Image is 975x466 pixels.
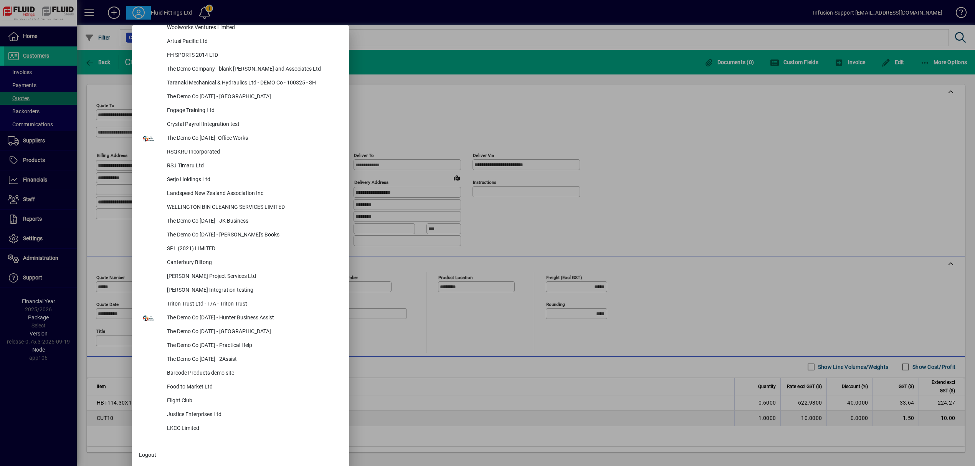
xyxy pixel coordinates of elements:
[136,228,345,242] button: The Demo Co [DATE] - [PERSON_NAME]'s Books
[136,90,345,104] button: The Demo Co [DATE] - [GEOGRAPHIC_DATA]
[161,242,345,256] div: SPL (2021) LIMITED
[136,367,345,380] button: Barcode Products demo site
[161,201,345,215] div: WELLINGTON BIN CLEANING SERVICES LIMITED
[161,35,345,49] div: Artusi Pacific Ltd
[136,339,345,353] button: The Demo Co [DATE] - Practical Help
[136,49,345,63] button: FH SPORTS 2014 LTD
[136,242,345,256] button: SPL (2021) LIMITED
[161,422,345,436] div: LKCC Limited
[136,173,345,187] button: Serjo Holdings Ltd
[136,353,345,367] button: The Demo Co [DATE] - 2Assist
[161,228,345,242] div: The Demo Co [DATE] - [PERSON_NAME]'s Books
[161,104,345,118] div: Engage Training Ltd
[136,215,345,228] button: The Demo Co [DATE] - JK Business
[136,256,345,270] button: Canterbury Biltong
[161,284,345,297] div: [PERSON_NAME] Integration testing
[161,173,345,187] div: Serjo Holdings Ltd
[136,311,345,325] button: The Demo Co [DATE] - Hunter Business Assist
[161,311,345,325] div: The Demo Co [DATE] - Hunter Business Assist
[139,451,156,459] span: Logout
[136,118,345,132] button: Crystal Payroll Integration test
[136,448,345,462] button: Logout
[161,21,345,35] div: Woolworks Ventures Limited
[136,35,345,49] button: Artusi Pacific Ltd
[161,63,345,76] div: The Demo Company - blank [PERSON_NAME] and Associates Ltd
[136,201,345,215] button: WELLINGTON BIN CLEANING SERVICES LIMITED
[161,367,345,380] div: Barcode Products demo site
[161,215,345,228] div: The Demo Co [DATE] - JK Business
[161,90,345,104] div: The Demo Co [DATE] - [GEOGRAPHIC_DATA]
[161,118,345,132] div: Crystal Payroll Integration test
[136,297,345,311] button: Triton Trust Ltd - T/A - Triton Trust
[136,187,345,201] button: Landspeed New Zealand Association Inc
[136,63,345,76] button: The Demo Company - blank [PERSON_NAME] and Associates Ltd
[136,422,345,436] button: LKCC Limited
[161,353,345,367] div: The Demo Co [DATE] - 2Assist
[161,380,345,394] div: Food to Market Ltd
[136,325,345,339] button: The Demo Co [DATE] - [GEOGRAPHIC_DATA]
[161,339,345,353] div: The Demo Co [DATE] - Practical Help
[136,408,345,422] button: Justice Enterprises Ltd
[161,325,345,339] div: The Demo Co [DATE] - [GEOGRAPHIC_DATA]
[161,132,345,145] div: The Demo Co [DATE] -Office Works
[136,394,345,408] button: Flight Club
[136,132,345,145] button: The Demo Co [DATE] -Office Works
[136,21,345,35] button: Woolworks Ventures Limited
[136,159,345,173] button: RSJ Timaru Ltd
[161,394,345,408] div: Flight Club
[136,76,345,90] button: Taranaki Mechanical & Hydraulics Ltd - DEMO Co - 100325 - SH
[136,270,345,284] button: [PERSON_NAME] Project Services Ltd
[136,145,345,159] button: RSQKRU Incorporated
[136,380,345,394] button: Food to Market Ltd
[136,104,345,118] button: Engage Training Ltd
[161,270,345,284] div: [PERSON_NAME] Project Services Ltd
[161,145,345,159] div: RSQKRU Incorporated
[161,159,345,173] div: RSJ Timaru Ltd
[161,76,345,90] div: Taranaki Mechanical & Hydraulics Ltd - DEMO Co - 100325 - SH
[161,256,345,270] div: Canterbury Biltong
[161,297,345,311] div: Triton Trust Ltd - T/A - Triton Trust
[161,187,345,201] div: Landspeed New Zealand Association Inc
[161,408,345,422] div: Justice Enterprises Ltd
[161,49,345,63] div: FH SPORTS 2014 LTD
[136,284,345,297] button: [PERSON_NAME] Integration testing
